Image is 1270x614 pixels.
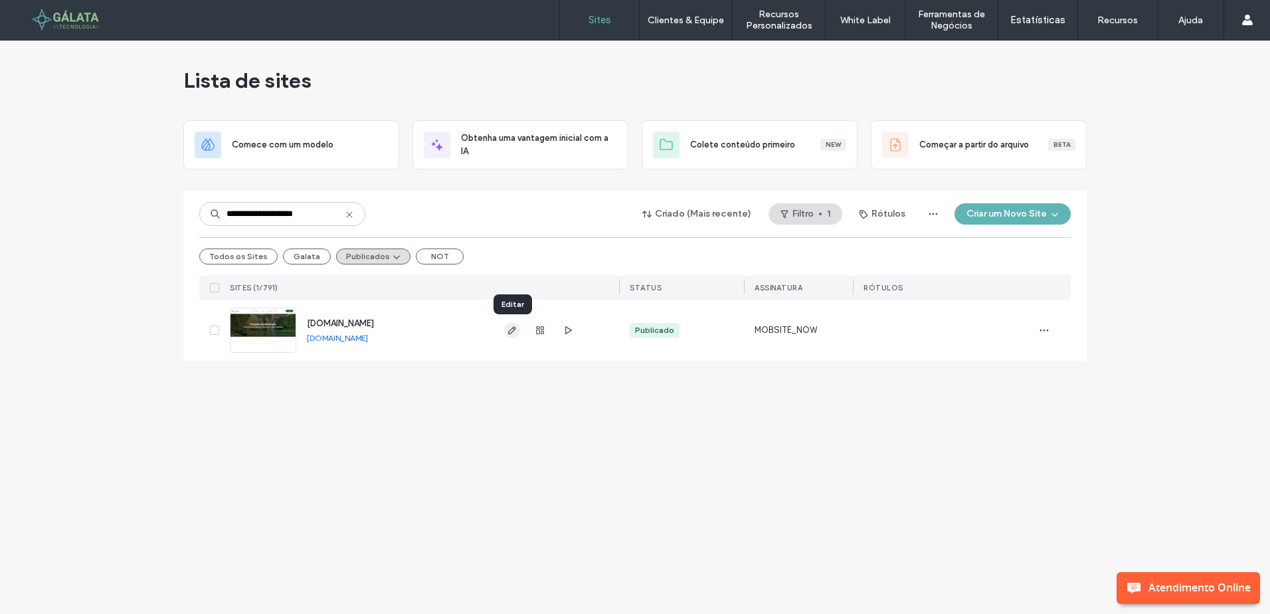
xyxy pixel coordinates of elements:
button: Publicados [336,249,410,264]
span: Lista de sites [183,67,312,94]
div: Começar a partir do arquivoBeta [871,120,1087,169]
span: Colete conteúdo primeiro [690,138,795,152]
label: Estatísticas [1010,14,1065,26]
div: Comece com um modelo [183,120,399,169]
label: Ajuda [1178,15,1203,26]
div: Obtenha uma vantagem inicial com a IA [412,120,628,169]
label: Sites [589,14,611,26]
span: Comece com um modelo [232,138,333,152]
div: New [820,139,846,151]
button: Criar um Novo Site [954,203,1071,225]
div: Colete conteúdo primeiroNew [642,120,858,169]
span: Ajuda [29,9,63,21]
button: Galata [283,249,331,264]
span: MOBSITE_NOW [755,324,817,337]
label: White Label [840,15,891,26]
div: Editar [494,294,532,314]
div: Publicado [635,324,674,336]
span: Rótulos [863,283,903,292]
label: Clientes & Equipe [648,15,724,26]
span: STATUS [630,283,662,292]
button: Filtro1 [769,203,842,225]
button: NOT [416,249,464,264]
button: Criado (Mais recente) [631,203,763,225]
label: Ferramentas de Negócios [905,9,998,31]
button: Rótulos [848,203,917,225]
a: [DOMAIN_NAME] [307,318,374,328]
a: [DOMAIN_NAME] [307,333,368,343]
span: Sites (1/791) [230,283,278,292]
div: Beta [1048,139,1075,151]
span: Começar a partir do arquivo [919,138,1029,152]
label: Recursos [1097,15,1138,26]
button: Todos os Sites [199,249,278,264]
span: Atendimento Online [1148,572,1260,595]
label: Recursos Personalizados [733,9,825,31]
span: Assinatura [755,283,802,292]
span: Obtenha uma vantagem inicial com a IA [461,132,617,158]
